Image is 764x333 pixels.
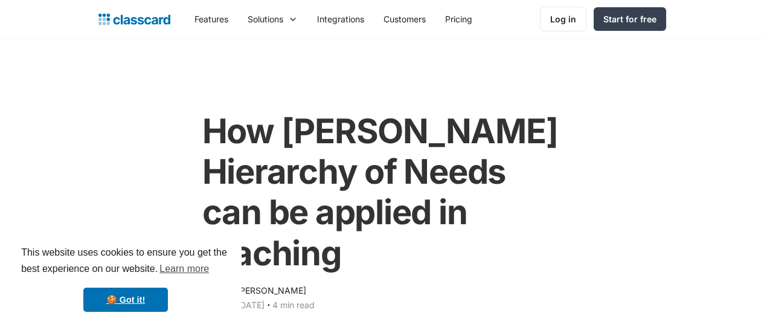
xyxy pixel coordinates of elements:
div: Log in [550,13,576,25]
div: [PERSON_NAME] [237,283,306,298]
a: Customers [374,5,435,33]
span: This website uses cookies to ensure you get the best experience on our website. [21,245,230,278]
a: Start for free [594,7,666,31]
div: ‧ [265,298,272,315]
div: Solutions [248,13,283,25]
div: Solutions [238,5,307,33]
div: [DATE] [237,298,265,312]
div: Start for free [603,13,656,25]
a: Pricing [435,5,482,33]
a: home [98,11,170,28]
a: Features [185,5,238,33]
a: learn more about cookies [158,260,211,278]
a: Log in [540,7,586,31]
a: Integrations [307,5,374,33]
h1: How [PERSON_NAME] Hierarchy of Needs can be applied in teaching [202,111,562,274]
a: dismiss cookie message [83,288,168,312]
div: 4 min read [272,298,315,312]
div: cookieconsent [10,234,242,323]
